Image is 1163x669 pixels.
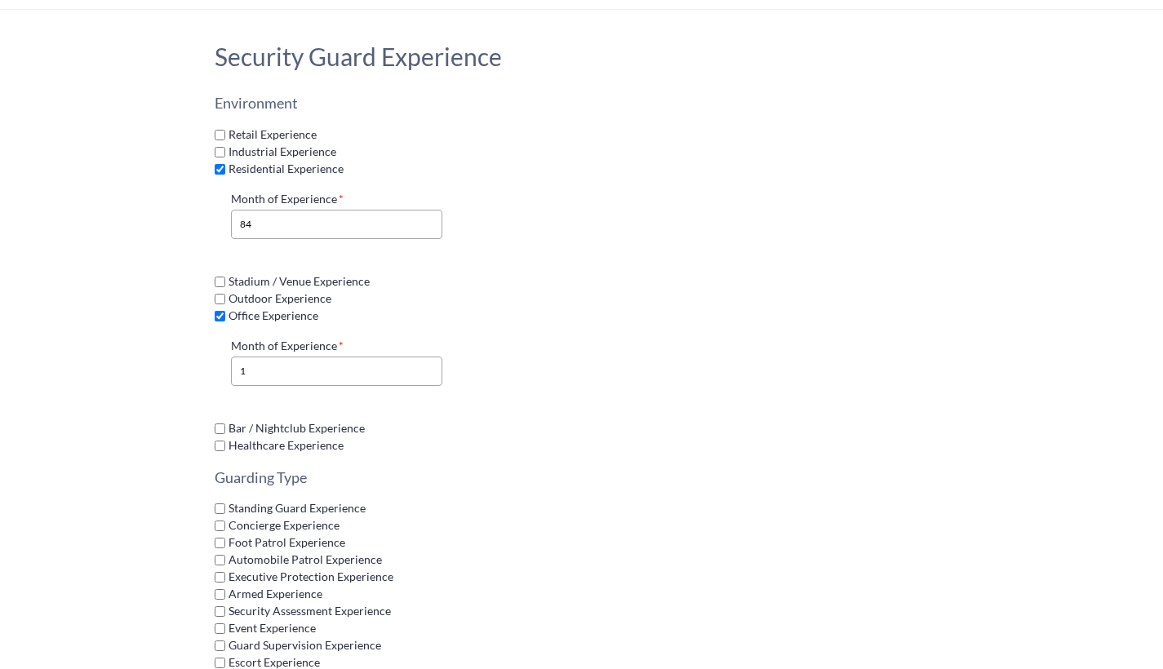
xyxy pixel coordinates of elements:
[215,640,225,651] input: Guard Supervision Experience
[229,291,331,305] span: Outdoor Experience
[215,147,225,157] input: Industrial Experience
[215,503,225,514] input: Standing Guard Experience
[229,274,370,288] span: Stadium / Venue Experience
[229,655,320,669] span: Escort Experience
[229,308,318,322] span: Office Experience
[231,210,443,239] input: Month of Experience
[215,130,225,140] input: Retail Experience
[215,164,225,175] input: Residential Experience
[215,311,225,321] input: Office Experience
[229,501,366,515] span: Standing Guard Experience
[215,538,225,548] input: Foot Patrol Experience
[215,95,459,112] h3: Environment
[215,623,225,634] input: Event Experience
[215,589,225,600] input: Armed Experience
[215,441,225,451] input: Healthcare Experience
[229,438,344,452] span: Healthcare Experience
[231,193,344,206] span: Month of Experience
[231,357,443,386] input: Month of Experience
[215,277,225,287] input: Stadium / Venue Experience
[215,42,502,71] h2: Security Guard Experience
[229,144,336,158] span: Industrial Experience
[215,469,459,486] h3: Guarding Type
[229,127,317,141] span: Retail Experience
[229,552,382,566] span: Automobile Patrol Experience
[229,421,365,435] span: Bar / Nightclub Experience
[229,535,345,549] span: Foot Patrol Experience
[231,339,344,352] span: Month of Experience
[229,569,393,583] span: Executive Protection Experience
[229,638,381,652] span: Guard Supervision Experience
[215,658,225,668] input: Escort Experience
[215,572,225,583] input: Executive Protection Experience
[215,423,225,434] input: Bar / Nightclub Experience
[229,162,344,175] span: Residential Experience
[215,521,225,531] input: Concierge Experience
[215,606,225,617] input: Security Assessment Experience
[215,555,225,565] input: Automobile Patrol Experience
[215,294,225,304] input: Outdoor Experience
[229,621,316,635] span: Event Experience
[229,604,391,618] span: Security Assessment Experience
[229,587,322,600] span: Armed Experience
[229,518,340,532] span: Concierge Experience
